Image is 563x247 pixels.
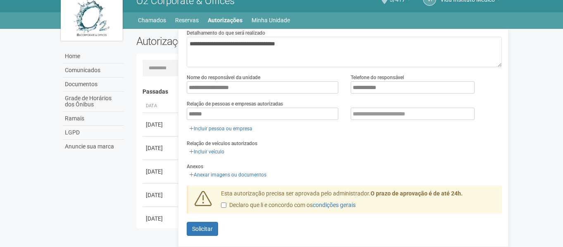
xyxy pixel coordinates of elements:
a: Chamados [138,14,166,26]
label: Detalhamento do que será realizado [187,29,265,37]
a: Comunicados [63,64,124,78]
div: [DATE] [146,214,176,223]
a: Reservas [175,14,199,26]
label: Relação de veículos autorizados [187,140,257,147]
label: Relação de pessoas e empresas autorizadas [187,100,283,108]
a: Autorizações [208,14,242,26]
a: Anuncie sua marca [63,140,124,153]
label: Telefone do responsável [351,74,404,81]
div: [DATE] [146,191,176,199]
a: Incluir pessoa ou empresa [187,124,255,133]
a: Minha Unidade [252,14,290,26]
h4: Passadas [143,89,496,95]
th: Data [143,99,180,113]
label: Nome do responsável da unidade [187,74,260,81]
strong: O prazo de aprovação é de até 24h. [371,190,463,197]
span: Solicitar [192,226,213,232]
div: [DATE] [146,144,176,152]
input: Declaro que li e concordo com oscondições gerais [221,202,226,208]
a: condições gerais [313,202,356,208]
div: [DATE] [146,120,176,129]
div: Esta autorização precisa ser aprovada pelo administrador. [215,190,502,214]
a: Grade de Horários dos Ônibus [63,92,124,112]
a: Incluir veículo [187,147,227,156]
a: Ramais [63,112,124,126]
button: Solicitar [187,222,218,236]
a: Anexar imagens ou documentos [187,170,269,179]
h2: Autorizações [136,35,313,47]
label: Anexos [187,163,203,170]
a: Documentos [63,78,124,92]
a: Home [63,49,124,64]
a: LGPD [63,126,124,140]
label: Declaro que li e concordo com os [221,201,356,209]
div: [DATE] [146,167,176,176]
